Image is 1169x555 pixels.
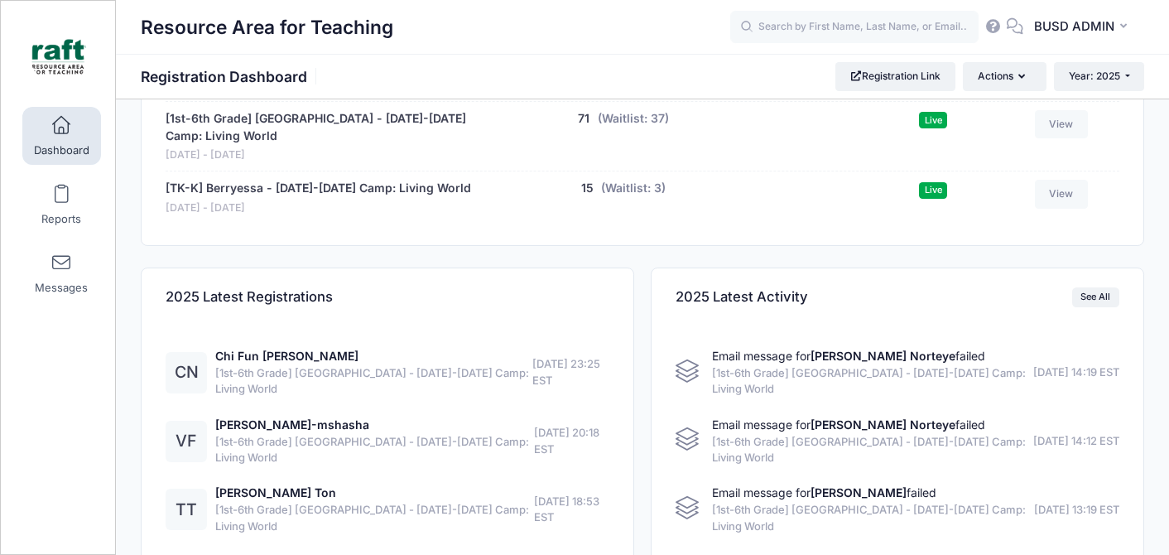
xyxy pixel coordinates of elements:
a: TT [166,504,207,518]
h4: 2025 Latest Registrations [166,274,333,321]
a: CN [166,366,207,380]
img: Resource Area for Teaching [28,26,90,88]
input: Search by First Name, Last Name, or Email... [730,11,979,44]
span: [DATE] 23:25 EST [532,356,609,388]
div: VF [166,421,207,462]
h4: 2025 Latest Activity [676,274,808,321]
span: Live [919,112,947,128]
span: [1st-6th Grade] [GEOGRAPHIC_DATA] - [DATE]-[DATE] Camp: Living World [712,365,1027,398]
a: View [1035,180,1088,208]
span: Messages [35,281,88,295]
a: Resource Area for Teaching [1,17,117,96]
div: TT [166,489,207,530]
strong: [PERSON_NAME] Norteye [811,417,955,432]
a: Registration Link [835,62,955,90]
a: VF [166,435,207,449]
button: BUSD ADMIN [1023,8,1144,46]
a: Chi Fun [PERSON_NAME] [215,349,358,363]
span: [DATE] 14:19 EST [1033,364,1119,381]
button: Actions [963,62,1046,90]
span: [DATE] - [DATE] [166,147,501,163]
h1: Registration Dashboard [141,68,321,85]
strong: [PERSON_NAME] Norteye [811,349,955,363]
span: Year: 2025 [1069,70,1120,82]
button: 15 [581,180,594,197]
span: Email message for failed [712,485,936,499]
span: [DATE] 18:53 EST [534,494,609,526]
a: [PERSON_NAME] Ton [215,485,336,499]
a: Dashboard [22,107,101,165]
a: Messages [22,244,101,302]
span: Dashboard [34,143,89,157]
span: Reports [41,212,81,226]
h1: Resource Area for Teaching [141,8,393,46]
span: [DATE] - [DATE] [166,200,471,216]
button: 71 [578,110,589,128]
div: CN [166,352,207,393]
span: Email message for failed [712,417,985,432]
span: Live [919,182,947,198]
span: [DATE] 13:19 EST [1034,502,1119,519]
a: [TK-K] Berryessa - [DATE]-[DATE] Camp: Living World [166,180,471,197]
strong: [PERSON_NAME] [811,485,907,499]
span: BUSD ADMIN [1034,17,1114,36]
a: View [1035,110,1088,138]
span: [1st-6th Grade] [GEOGRAPHIC_DATA] - [DATE]-[DATE] Camp: Living World [712,502,1028,534]
span: [1st-6th Grade] [GEOGRAPHIC_DATA] - [DATE]-[DATE] Camp: Living World [712,434,1027,466]
button: (Waitlist: 3) [601,180,666,197]
span: [1st-6th Grade] [GEOGRAPHIC_DATA] - [DATE]-[DATE] Camp: Living World [215,502,534,534]
span: [DATE] 14:12 EST [1033,433,1119,450]
a: [PERSON_NAME]-mshasha [215,417,369,432]
a: [1st-6th Grade] [GEOGRAPHIC_DATA] - [DATE]-[DATE] Camp: Living World [166,110,501,145]
button: (Waitlist: 37) [598,110,669,128]
span: [1st-6th Grade] [GEOGRAPHIC_DATA] - [DATE]-[DATE] Camp: Living World [215,365,532,398]
span: [DATE] 20:18 EST [534,425,609,457]
span: [1st-6th Grade] [GEOGRAPHIC_DATA] - [DATE]-[DATE] Camp: Living World [215,434,534,466]
button: Year: 2025 [1054,62,1144,90]
a: See All [1072,287,1119,307]
span: Email message for failed [712,349,985,363]
a: Reports [22,176,101,234]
